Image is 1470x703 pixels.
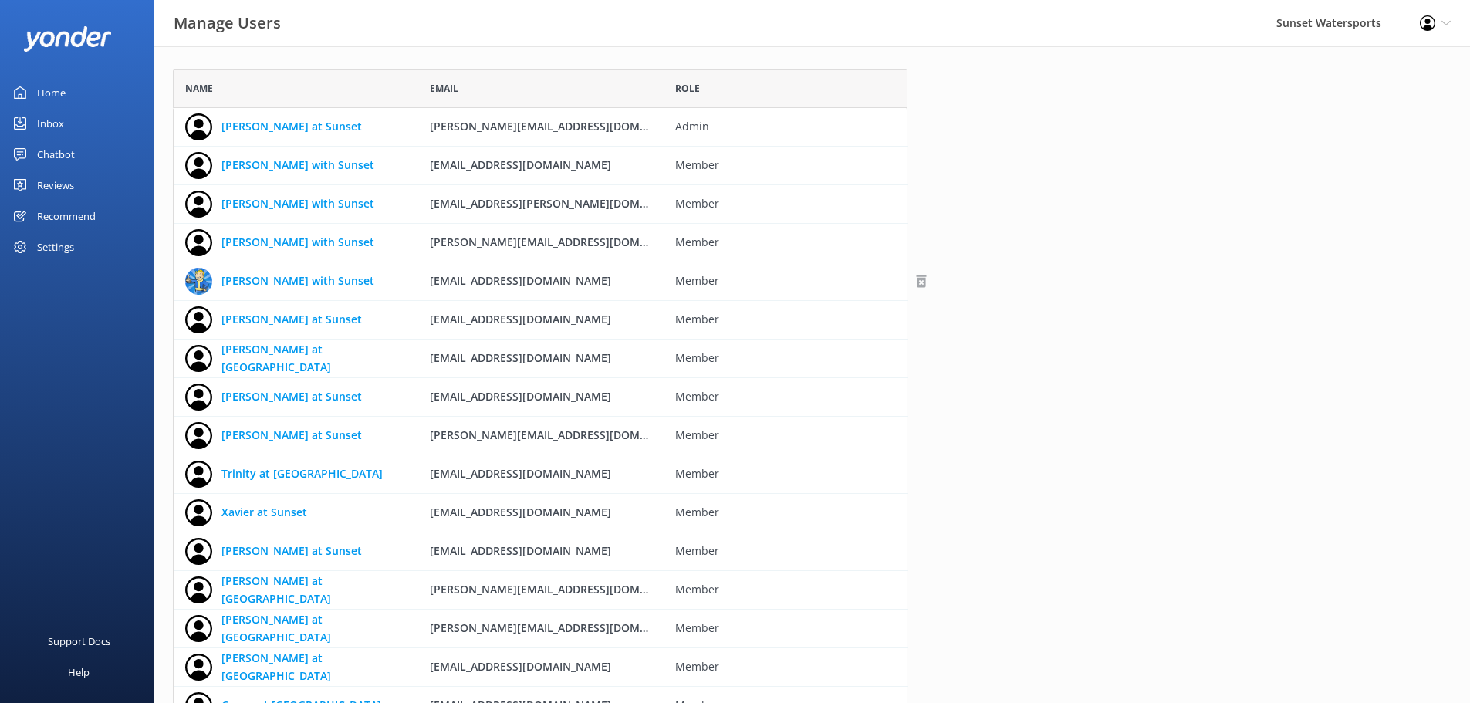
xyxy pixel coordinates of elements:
span: [PERSON_NAME][EMAIL_ADDRESS][DOMAIN_NAME] [430,119,698,134]
div: Help [68,657,90,688]
span: [EMAIL_ADDRESS][DOMAIN_NAME] [430,273,611,288]
div: Support Docs [48,626,110,657]
span: Member [675,311,897,328]
span: Name [185,81,213,96]
a: [PERSON_NAME] at Sunset [221,388,362,405]
span: Email [430,81,458,96]
a: [PERSON_NAME] at [GEOGRAPHIC_DATA] [221,341,407,376]
a: [PERSON_NAME] at Sunset [221,118,362,135]
a: Trinity at [GEOGRAPHIC_DATA] [221,465,383,482]
span: [PERSON_NAME][EMAIL_ADDRESS][DOMAIN_NAME] [430,582,698,597]
span: Member [675,465,897,482]
span: [EMAIL_ADDRESS][DOMAIN_NAME] [430,543,611,558]
span: Member [675,388,897,405]
span: Member [675,504,897,521]
span: Member [675,427,897,444]
span: [EMAIL_ADDRESS][PERSON_NAME][DOMAIN_NAME] [430,196,698,211]
img: 646-1745521107.jpg [185,268,212,295]
span: Member [675,272,897,289]
span: [EMAIL_ADDRESS][DOMAIN_NAME] [430,312,611,326]
div: Home [37,77,66,108]
a: [PERSON_NAME] at [GEOGRAPHIC_DATA] [221,650,407,684]
span: Member [675,620,897,637]
span: [EMAIL_ADDRESS][DOMAIN_NAME] [430,505,611,519]
div: Inbox [37,108,64,139]
span: Role [675,81,700,96]
span: Member [675,234,897,251]
span: [PERSON_NAME][EMAIL_ADDRESS][DOMAIN_NAME] [430,235,698,249]
span: Member [675,581,897,598]
span: [PERSON_NAME][EMAIL_ADDRESS][DOMAIN_NAME] [430,428,698,442]
a: [PERSON_NAME] at Sunset [221,427,362,444]
span: [EMAIL_ADDRESS][DOMAIN_NAME] [430,659,611,674]
a: [PERSON_NAME] with Sunset [221,234,374,251]
a: [PERSON_NAME] with Sunset [221,272,374,289]
span: [PERSON_NAME][EMAIL_ADDRESS][DOMAIN_NAME] [430,620,698,635]
a: [PERSON_NAME] at Sunset [221,311,362,328]
a: [PERSON_NAME] with Sunset [221,157,374,174]
div: Reviews [37,170,74,201]
span: [EMAIL_ADDRESS][DOMAIN_NAME] [430,466,611,481]
span: Member [675,658,897,675]
span: [EMAIL_ADDRESS][DOMAIN_NAME] [430,350,611,365]
a: Xavier at Sunset [221,504,307,521]
span: Admin [675,118,897,135]
span: [EMAIL_ADDRESS][DOMAIN_NAME] [430,389,611,404]
img: yonder-white-logo.png [23,26,112,52]
span: Member [675,542,897,559]
a: [PERSON_NAME] at Sunset [221,542,362,559]
a: [PERSON_NAME] with Sunset [221,195,374,212]
span: Member [675,195,897,212]
div: Recommend [37,201,96,232]
h3: Manage Users [174,11,281,35]
a: [PERSON_NAME] at [GEOGRAPHIC_DATA] [221,611,407,646]
span: Member [675,350,897,367]
div: Settings [37,232,74,262]
span: Member [675,157,897,174]
div: Chatbot [37,139,75,170]
a: [PERSON_NAME] at [GEOGRAPHIC_DATA] [221,573,407,607]
span: [EMAIL_ADDRESS][DOMAIN_NAME] [430,157,611,172]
